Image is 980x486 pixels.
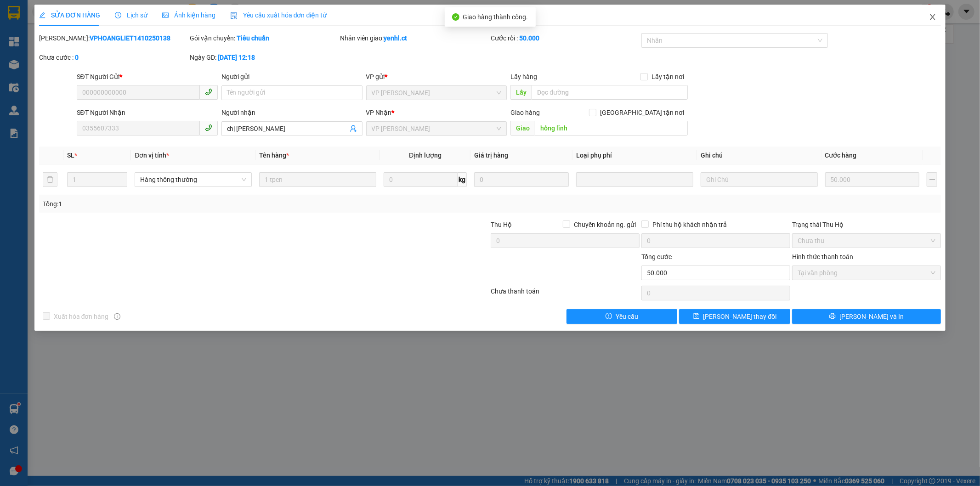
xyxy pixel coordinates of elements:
[649,220,731,230] span: Phí thu hộ khách nhận trả
[366,109,392,116] span: VP Nhận
[221,72,363,82] div: Người gửi
[510,109,540,116] span: Giao hàng
[115,12,121,18] span: clock-circle
[701,172,818,187] input: Ghi Chú
[221,107,363,118] div: Người nhận
[566,309,678,324] button: exclamation-circleYêu cầu
[490,286,641,302] div: Chưa thanh toán
[50,311,113,322] span: Xuất hóa đơn hàng
[230,12,238,19] img: icon
[259,172,376,187] input: VD: Bàn, Ghế
[491,221,512,228] span: Thu Hộ
[825,172,920,187] input: 0
[259,152,289,159] span: Tên hàng
[519,34,539,42] b: 50.000
[162,12,169,18] span: picture
[606,313,612,320] span: exclamation-circle
[570,220,640,230] span: Chuyển khoản ng. gửi
[510,73,537,80] span: Lấy hàng
[792,309,941,324] button: printer[PERSON_NAME] và In
[340,33,489,43] div: Nhân viên giao:
[452,13,459,21] span: check-circle
[77,107,218,118] div: SĐT Người Nhận
[39,52,188,62] div: Chưa cước :
[237,34,269,42] b: Tiêu chuẩn
[792,253,853,260] label: Hình thức thanh toán
[920,5,946,30] button: Close
[929,13,936,21] span: close
[140,173,246,186] span: Hàng thông thường
[372,122,502,136] span: VP Hồng Lĩnh
[43,199,378,209] div: Tổng: 1
[115,11,147,19] span: Lịch sử
[350,125,357,132] span: user-add
[679,309,790,324] button: save[PERSON_NAME] thay đổi
[693,313,700,320] span: save
[463,13,528,21] span: Giao hàng thành công.
[90,34,170,42] b: VPHOANGLIET1410250138
[384,34,408,42] b: yenhl.ct
[458,172,467,187] span: kg
[39,33,188,43] div: [PERSON_NAME]:
[616,311,638,322] span: Yêu cầu
[39,12,45,18] span: edit
[510,85,532,100] span: Lấy
[67,152,74,159] span: SL
[77,72,218,82] div: SĐT Người Gửi
[641,253,672,260] span: Tổng cước
[825,152,857,159] span: Cước hàng
[697,147,821,164] th: Ghi chú
[839,311,904,322] span: [PERSON_NAME] và In
[474,172,569,187] input: 0
[114,313,120,320] span: info-circle
[535,121,688,136] input: Dọc đường
[648,72,688,82] span: Lấy tận nơi
[927,172,937,187] button: plus
[572,147,697,164] th: Loại phụ phí
[532,85,688,100] input: Dọc đường
[205,88,212,96] span: phone
[596,107,688,118] span: [GEOGRAPHIC_DATA] tận nơi
[190,52,339,62] div: Ngày GD:
[829,313,836,320] span: printer
[798,234,935,248] span: Chưa thu
[230,11,327,19] span: Yêu cầu xuất hóa đơn điện tử
[135,152,169,159] span: Đơn vị tính
[205,124,212,131] span: phone
[510,121,535,136] span: Giao
[75,54,79,61] b: 0
[190,33,339,43] div: Gói vận chuyển:
[162,11,215,19] span: Ảnh kiện hàng
[39,11,100,19] span: SỬA ĐƠN HÀNG
[43,172,57,187] button: delete
[218,54,255,61] b: [DATE] 12:18
[366,72,507,82] div: VP gửi
[703,311,777,322] span: [PERSON_NAME] thay đổi
[474,152,508,159] span: Giá trị hàng
[372,86,502,100] span: VP Hoàng Liệt
[409,152,442,159] span: Định lượng
[798,266,935,280] span: Tại văn phòng
[792,220,941,230] div: Trạng thái Thu Hộ
[491,33,640,43] div: Cước rồi :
